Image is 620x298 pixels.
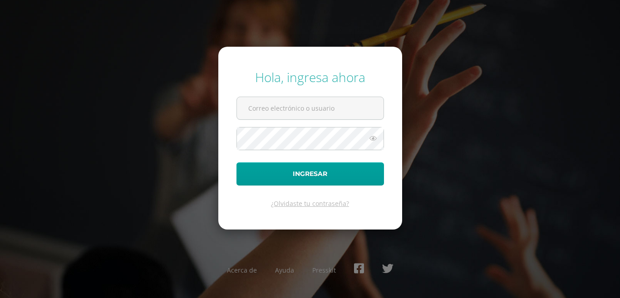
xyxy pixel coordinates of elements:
[236,162,384,186] button: Ingresar
[275,266,294,274] a: Ayuda
[312,266,336,274] a: Presskit
[236,68,384,86] div: Hola, ingresa ahora
[271,199,349,208] a: ¿Olvidaste tu contraseña?
[227,266,257,274] a: Acerca de
[237,97,384,119] input: Correo electrónico o usuario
